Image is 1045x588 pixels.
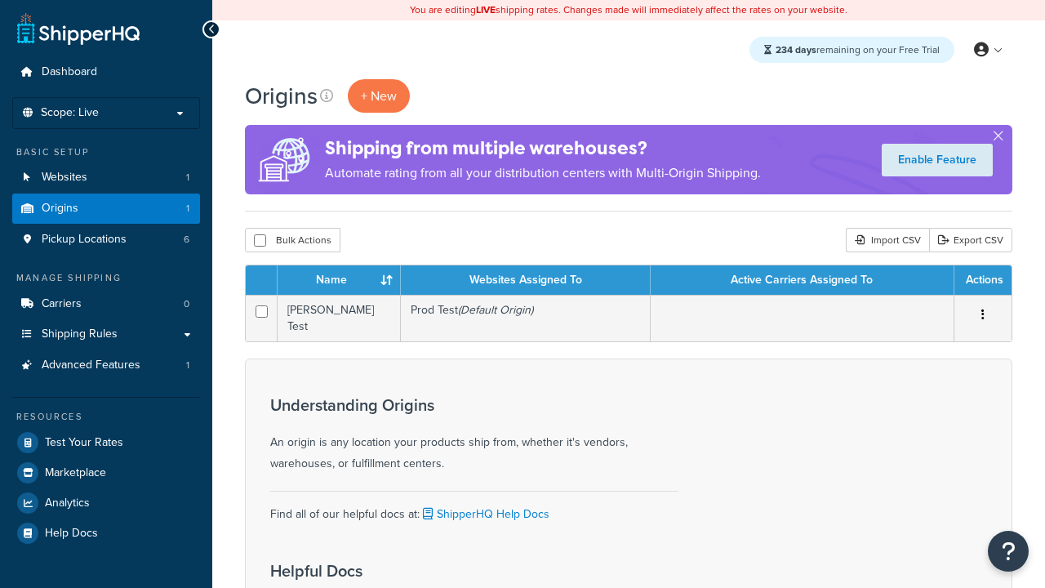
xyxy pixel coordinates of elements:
[12,488,200,518] a: Analytics
[42,202,78,216] span: Origins
[42,233,127,247] span: Pickup Locations
[476,2,496,17] b: LIVE
[270,396,678,414] h3: Understanding Origins
[12,194,200,224] a: Origins 1
[12,225,200,255] li: Pickup Locations
[12,57,200,87] a: Dashboard
[12,319,200,350] a: Shipping Rules
[420,506,549,523] a: ShipperHQ Help Docs
[12,163,200,193] li: Websites
[12,410,200,424] div: Resources
[186,202,189,216] span: 1
[401,295,651,341] td: Prod Test
[12,519,200,548] a: Help Docs
[325,162,761,185] p: Automate rating from all your distribution centers with Multi-Origin Shipping.
[12,350,200,381] li: Advanced Features
[12,428,200,457] a: Test Your Rates
[988,531,1029,572] button: Open Resource Center
[42,297,82,311] span: Carriers
[929,228,1012,252] a: Export CSV
[184,233,189,247] span: 6
[186,171,189,185] span: 1
[184,297,189,311] span: 0
[776,42,816,57] strong: 234 days
[12,350,200,381] a: Advanced Features 1
[245,125,325,194] img: ad-origins-multi-dfa493678c5a35abed25fd24b4b8a3fa3505936ce257c16c00bdefe2f3200be3.png
[17,12,140,45] a: ShipperHQ Home
[12,145,200,159] div: Basic Setup
[270,396,678,474] div: An origin is any location your products ship from, whether it's vendors, warehouses, or fulfillme...
[270,491,678,525] div: Find all of our helpful docs at:
[186,359,189,372] span: 1
[401,265,651,295] th: Websites Assigned To
[12,289,200,319] li: Carriers
[245,80,318,112] h1: Origins
[846,228,929,252] div: Import CSV
[12,225,200,255] a: Pickup Locations 6
[12,194,200,224] li: Origins
[42,171,87,185] span: Websites
[45,436,123,450] span: Test Your Rates
[278,295,401,341] td: [PERSON_NAME] Test
[42,65,97,79] span: Dashboard
[45,527,98,541] span: Help Docs
[651,265,954,295] th: Active Carriers Assigned To
[245,228,340,252] button: Bulk Actions
[749,37,954,63] div: remaining on your Free Trial
[45,497,90,510] span: Analytics
[12,163,200,193] a: Websites 1
[325,135,761,162] h4: Shipping from multiple warehouses?
[42,359,140,372] span: Advanced Features
[458,301,533,318] i: (Default Origin)
[12,271,200,285] div: Manage Shipping
[278,265,401,295] th: Name : activate to sort column ascending
[882,144,993,176] a: Enable Feature
[41,106,99,120] span: Scope: Live
[45,466,106,480] span: Marketplace
[12,289,200,319] a: Carriers 0
[361,87,397,105] span: + New
[348,79,410,113] a: + New
[12,458,200,488] a: Marketplace
[42,327,118,341] span: Shipping Rules
[270,562,594,580] h3: Helpful Docs
[954,265,1012,295] th: Actions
